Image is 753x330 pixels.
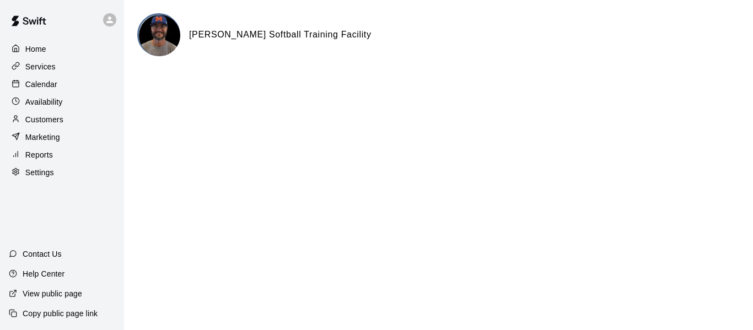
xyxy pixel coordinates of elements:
[189,28,372,42] h6: [PERSON_NAME] Softball Training Facility
[25,96,63,107] p: Availability
[9,94,115,110] a: Availability
[9,129,115,145] a: Marketing
[23,308,98,319] p: Copy public page link
[9,58,115,75] a: Services
[139,15,180,56] img: Quinney Softball Training Facility logo
[25,114,63,125] p: Customers
[9,111,115,128] a: Customers
[23,268,64,279] p: Help Center
[9,147,115,163] a: Reports
[23,288,82,299] p: View public page
[25,79,57,90] p: Calendar
[25,167,54,178] p: Settings
[25,132,60,143] p: Marketing
[9,76,115,93] a: Calendar
[9,164,115,181] a: Settings
[9,41,115,57] a: Home
[25,149,53,160] p: Reports
[25,61,56,72] p: Services
[23,248,62,259] p: Contact Us
[25,44,46,55] p: Home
